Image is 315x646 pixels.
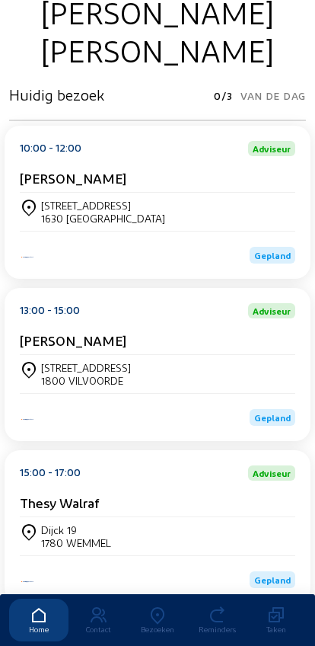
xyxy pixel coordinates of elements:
div: Taken [247,625,306,634]
div: [STREET_ADDRESS] [41,199,165,212]
h3: Huidig bezoek [9,85,104,104]
span: Adviseur [253,469,291,478]
div: Reminders [187,625,247,634]
img: Energy Protect Ramen & Deuren [20,255,35,259]
div: 1780 WEMMEL [41,536,111,549]
span: Gepland [254,412,291,423]
a: Bezoeken [128,599,187,641]
span: Gepland [254,574,291,585]
span: Adviseur [253,144,291,153]
a: Home [9,599,68,641]
div: 15:00 - 17:00 [20,465,81,481]
span: 0/3 [214,85,233,107]
span: Adviseur [253,306,291,315]
div: 1630 [GEOGRAPHIC_DATA] [41,212,165,225]
cam-card-title: Thesy Walraf [20,494,100,510]
div: Dijck 19 [41,523,111,536]
span: Gepland [254,250,291,261]
div: Bezoeken [128,625,187,634]
div: 10:00 - 12:00 [20,141,81,156]
img: Energy Protect Ramen & Deuren [20,580,35,584]
div: 1800 VILVOORDE [41,374,131,387]
div: [STREET_ADDRESS] [41,361,131,374]
cam-card-title: [PERSON_NAME] [20,170,126,186]
cam-card-title: [PERSON_NAME] [20,332,126,348]
div: Contact [68,625,128,634]
a: Taken [247,599,306,641]
a: Contact [68,599,128,641]
div: 13:00 - 15:00 [20,303,80,318]
div: [PERSON_NAME] [9,30,306,69]
img: Energy Protect Ramen & Deuren [20,417,35,421]
div: Home [9,625,68,634]
span: Van de dag [240,85,306,107]
a: Reminders [187,599,247,641]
